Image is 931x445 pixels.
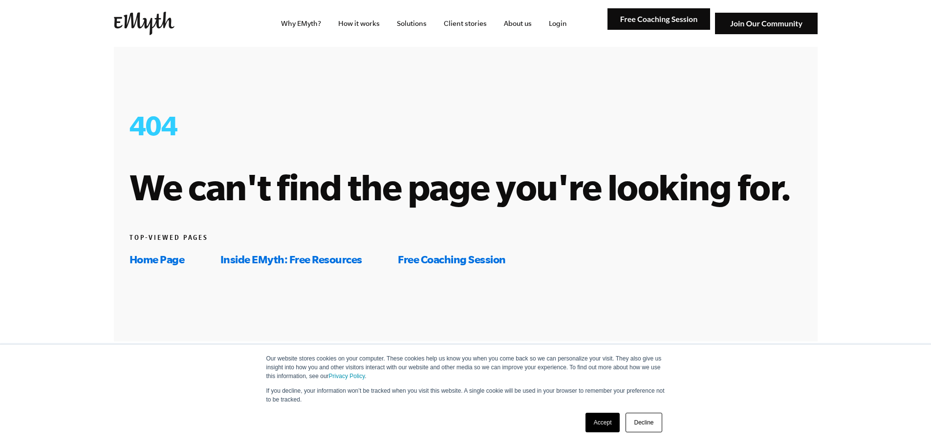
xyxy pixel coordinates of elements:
img: Join Our Community [715,13,818,35]
p: If you decline, your information won’t be tracked when you visit this website. A single cookie wi... [266,386,665,404]
a: Decline [626,413,662,432]
a: Inside EMyth: Free Resources [220,253,362,265]
img: Free Coaching Session [607,8,710,30]
a: Accept [585,413,620,432]
a: Home Page [130,253,185,265]
h6: TOP-VIEWED PAGES [130,234,802,244]
span: 404 [130,110,177,140]
p: Our website stores cookies on your computer. These cookies help us know you when you come back so... [266,354,665,381]
h1: We can't find the page you're looking for. [130,165,802,208]
img: EMyth [114,12,174,35]
a: Free Coaching Session [398,253,506,265]
a: Privacy Policy [329,373,365,380]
